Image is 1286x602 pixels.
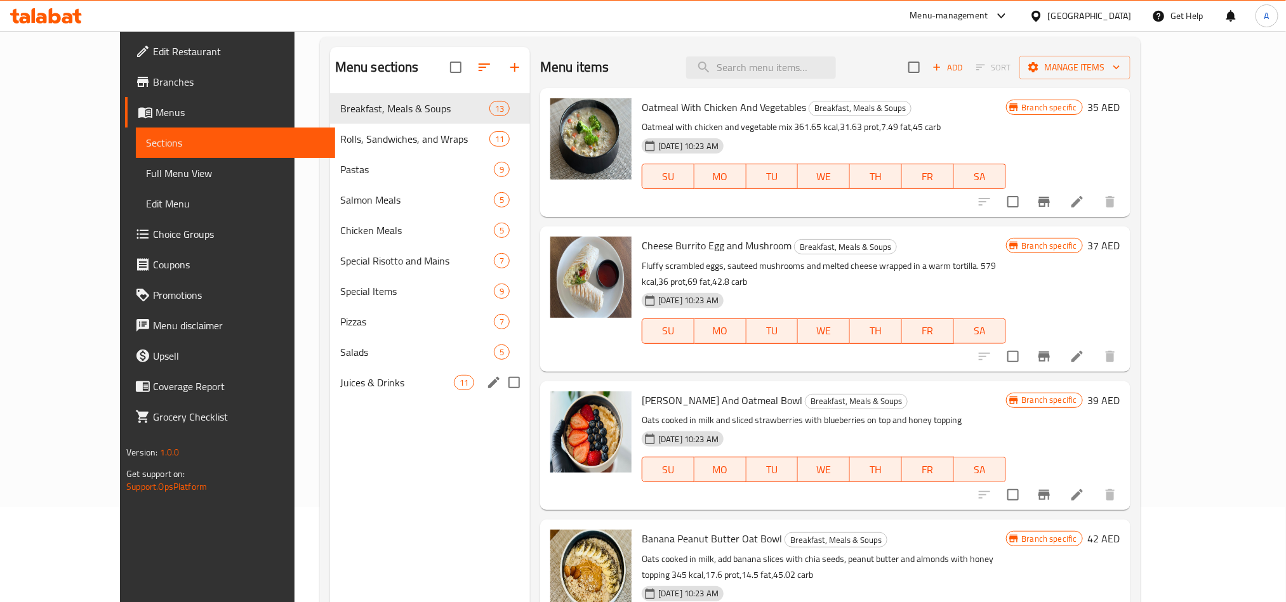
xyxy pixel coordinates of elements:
button: Manage items [1019,56,1130,79]
span: Branch specific [1017,533,1082,545]
span: Promotions [153,287,324,303]
a: Edit menu item [1070,487,1085,502]
a: Coverage Report [125,371,335,402]
div: Chicken Meals5 [330,215,530,245]
span: TH [855,322,897,340]
button: SU [642,164,694,189]
button: TU [746,318,799,344]
div: Breakfast, Meals & Soups [809,101,911,116]
span: 9 [494,285,509,298]
button: TH [850,457,902,482]
button: delete [1095,341,1125,372]
span: Branch specific [1017,394,1082,406]
span: Coverage Report [153,379,324,394]
div: Pastas [340,162,494,177]
button: delete [1095,480,1125,510]
div: Menu-management [910,8,988,23]
button: Add [927,58,968,77]
a: Edit Menu [136,188,335,219]
div: [GEOGRAPHIC_DATA] [1048,9,1132,23]
a: Edit menu item [1070,194,1085,209]
span: 7 [494,316,509,328]
div: items [494,344,510,360]
p: Oats cooked in milk and sliced strawberries with blueberries on top and honey topping [642,412,1005,428]
span: Breakfast, Meals & Soups [785,533,887,547]
div: items [494,192,510,207]
div: Chicken Meals [340,223,494,238]
span: A [1264,9,1269,23]
a: Edit Restaurant [125,36,335,67]
h6: 39 AED [1088,391,1120,409]
span: Salads [340,344,494,360]
a: Branches [125,67,335,97]
span: Breakfast, Meals & Soups [809,101,911,115]
span: Juices & Drinks [340,375,454,390]
span: Select all sections [442,54,469,81]
span: Breakfast, Meals & Soups [805,394,907,409]
span: Special Risotto and Mains [340,253,494,268]
button: delete [1095,186,1125,217]
button: SA [954,457,1006,482]
p: Oats cooked in milk, add banana slices with chia seeds, peanut butter and almonds with honey topp... [642,551,1005,583]
span: FR [907,167,949,186]
span: 11 [490,133,509,145]
h6: 42 AED [1088,530,1120,547]
span: Pizzas [340,314,494,329]
button: SA [954,164,1006,189]
button: SU [642,318,694,344]
div: Breakfast, Meals & Soups [794,239,897,254]
span: Banana Peanut Butter Oat Bowl [642,529,782,548]
a: Full Menu View [136,158,335,188]
span: 7 [494,255,509,267]
button: SA [954,318,1006,344]
div: Salmon Meals [340,192,494,207]
span: [DATE] 10:23 AM [653,140,724,152]
span: Oatmeal With Chicken And Vegetables [642,98,806,117]
div: items [494,223,510,238]
a: Menu disclaimer [125,310,335,341]
span: Cheese Burrito Egg and Mushroom [642,236,792,255]
span: Select section first [968,58,1019,77]
span: WE [803,461,845,479]
span: Sort sections [469,52,500,82]
span: [DATE] 10:23 AM [653,587,724,599]
div: Salads5 [330,337,530,367]
a: Coupons [125,249,335,280]
a: Sections [136,128,335,158]
span: Branch specific [1017,101,1082,114]
button: MO [694,457,746,482]
span: 11 [454,377,474,389]
span: 9 [494,164,509,176]
span: Breakfast, Meals & Soups [340,101,489,116]
nav: Menu sections [330,88,530,403]
span: TU [752,461,793,479]
span: 13 [490,103,509,115]
h6: 35 AED [1088,98,1120,116]
span: Select section [901,54,927,81]
span: TH [855,461,897,479]
span: 5 [494,225,509,237]
span: Get support on: [126,466,185,482]
span: [PERSON_NAME] And Oatmeal Bowl [642,391,802,410]
div: Special Items9 [330,276,530,306]
div: Pizzas7 [330,306,530,337]
span: MO [699,322,741,340]
span: WE [803,167,845,186]
div: items [454,375,474,390]
span: Select to update [1000,343,1026,370]
span: Edit Restaurant [153,44,324,59]
div: items [489,131,510,147]
div: items [489,101,510,116]
button: WE [798,164,850,189]
span: SU [647,322,689,340]
a: Choice Groups [125,219,335,249]
span: Sections [146,135,324,150]
div: Breakfast, Meals & Soups [785,532,887,547]
span: Breakfast, Meals & Soups [795,240,896,254]
span: Manage items [1030,60,1120,75]
span: Version: [126,444,157,461]
a: Edit menu item [1070,349,1085,364]
div: Rolls, Sandwiches, and Wraps [340,131,489,147]
h6: 37 AED [1088,237,1120,254]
